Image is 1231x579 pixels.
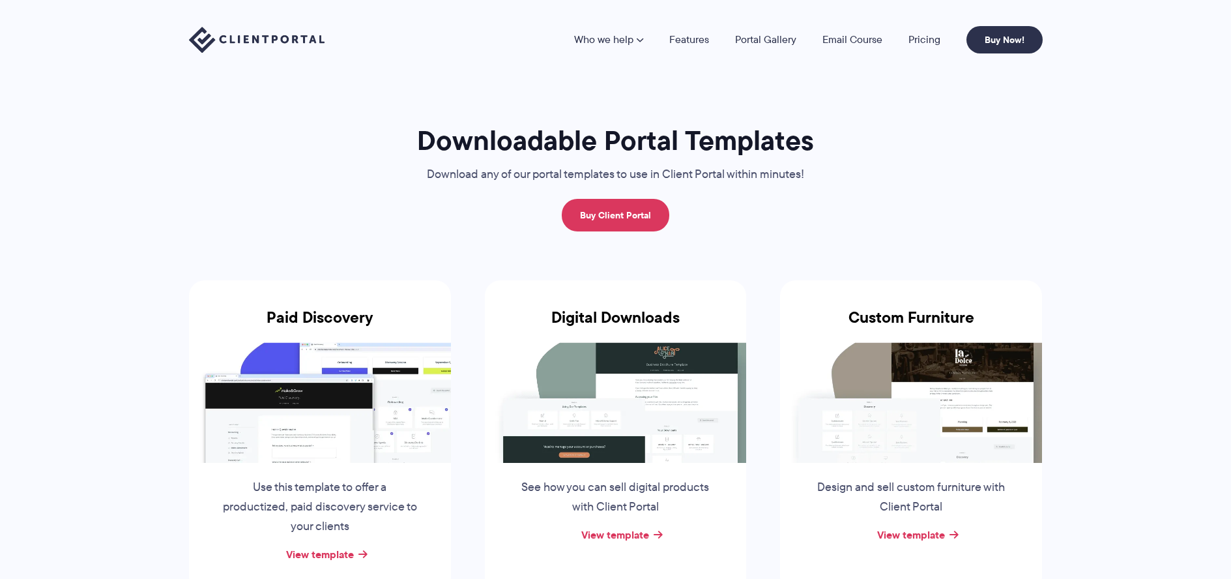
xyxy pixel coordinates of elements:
[286,546,354,562] a: View template
[669,35,709,45] a: Features
[562,199,669,231] a: Buy Client Portal
[822,35,882,45] a: Email Course
[581,527,649,542] a: View template
[516,478,714,517] p: See how you can sell digital products with Client Portal
[735,35,796,45] a: Portal Gallery
[221,478,419,537] p: Use this template to offer a productized, paid discovery service to your clients
[398,165,834,185] p: Download any of our portal templates to use in Client Portal within minutes!
[877,527,945,542] a: View template
[780,308,1042,342] h3: Custom Furniture
[574,35,643,45] a: Who we help
[189,308,451,342] h3: Paid Discovery
[966,26,1043,53] a: Buy Now!
[398,123,834,158] h1: Downloadable Portal Templates
[908,35,940,45] a: Pricing
[812,478,1010,517] p: Design and sell custom furniture with Client Portal
[485,308,747,342] h3: Digital Downloads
